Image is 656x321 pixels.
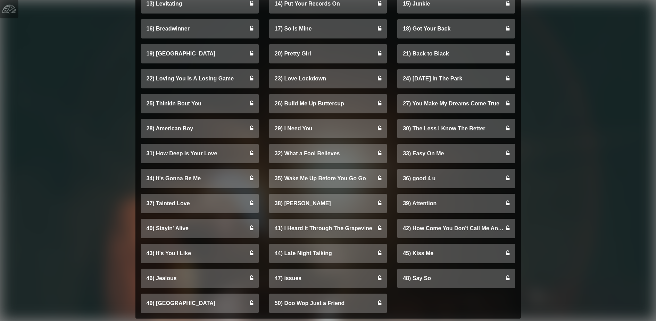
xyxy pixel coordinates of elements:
[141,269,259,288] a: 46) Jealous
[397,244,515,263] a: 45) Kiss Me
[269,44,387,63] a: 20) Pretty Girl
[269,19,387,38] a: 17) So Is Mine
[397,169,515,188] a: 36) good 4 u
[269,144,387,163] a: 32) What a Fool Believes
[269,294,387,313] a: 50) Doo Wop Just a Friend
[269,94,387,113] a: 26) Build Me Up Buttercup
[269,219,387,238] a: 41) I Heard It Through The Grapevine
[269,169,387,188] a: 35) Wake Me Up Before You Go Go
[141,94,259,113] a: 25) Thinkin Bout You
[141,244,259,263] a: 43) It's You I Like
[141,294,259,313] a: 49) [GEOGRAPHIC_DATA]
[141,144,259,163] a: 31) How Deep Is Your Love
[397,269,515,288] a: 48) Say So
[397,194,515,213] a: 39) Attention
[397,119,515,138] a: 30) The Less I Know The Better
[397,69,515,88] a: 24) [DATE] In The Park
[269,269,387,288] a: 47) issues
[397,144,515,163] a: 33) Easy On Me
[269,119,387,138] a: 29) I Need You
[141,69,259,88] a: 22) Loving You Is A Losing Game
[269,194,387,213] a: 38) [PERSON_NAME]
[141,219,259,238] a: 40) Stayin' Alive
[397,19,515,38] a: 18) Got Your Back
[141,19,259,38] a: 16) Breadwinner
[397,94,515,113] a: 27) You Make My Dreams Come True
[141,194,259,213] a: 37) Tainted Love
[397,219,515,238] a: 42) How Come You Don't Call Me Anymore
[141,169,259,188] a: 34) It's Gonna Be Me
[269,244,387,263] a: 44) Late Night Talking
[141,119,259,138] a: 28) American Boy
[141,44,259,63] a: 19) [GEOGRAPHIC_DATA]
[269,69,387,88] a: 23) Love Lockdown
[397,44,515,63] a: 21) Back to Black
[2,2,16,16] img: logo-white-4c48a5e4bebecaebe01ca5a9d34031cfd3d4ef9ae749242e8c4bf12ef99f53e8.png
